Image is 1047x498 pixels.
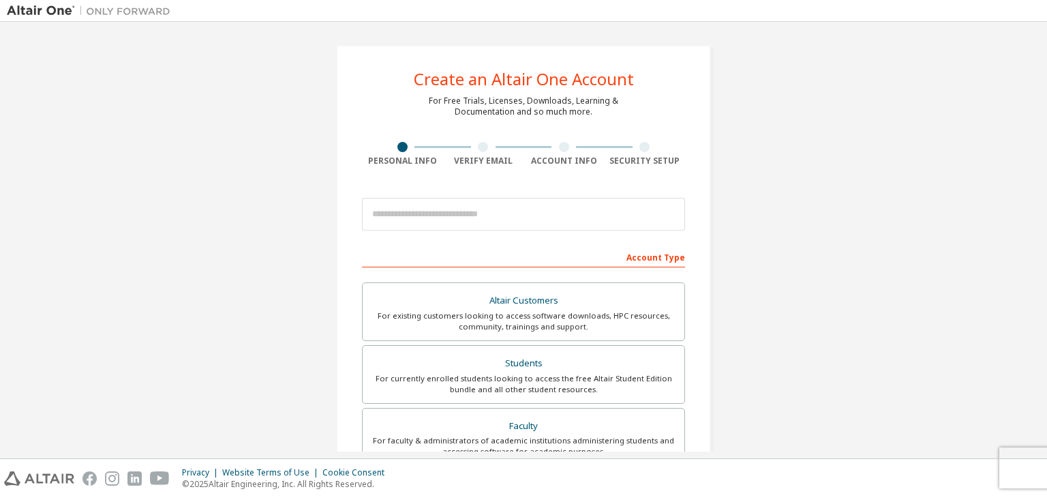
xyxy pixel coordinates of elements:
[322,467,393,478] div: Cookie Consent
[429,96,618,117] div: For Free Trials, Licenses, Downloads, Learning & Documentation and so much more.
[362,246,685,267] div: Account Type
[7,4,177,18] img: Altair One
[127,471,142,486] img: linkedin.svg
[414,71,634,87] div: Create an Altair One Account
[4,471,74,486] img: altair_logo.svg
[82,471,97,486] img: facebook.svg
[105,471,119,486] img: instagram.svg
[371,435,676,457] div: For faculty & administrators of academic institutions administering students and accessing softwa...
[371,354,676,373] div: Students
[182,467,222,478] div: Privacy
[182,478,393,490] p: © 2025 Altair Engineering, Inc. All Rights Reserved.
[443,156,524,166] div: Verify Email
[523,156,605,166] div: Account Info
[371,310,676,332] div: For existing customers looking to access software downloads, HPC resources, community, trainings ...
[150,471,170,486] img: youtube.svg
[222,467,322,478] div: Website Terms of Use
[605,156,686,166] div: Security Setup
[371,417,676,436] div: Faculty
[362,156,443,166] div: Personal Info
[371,291,676,310] div: Altair Customers
[371,373,676,395] div: For currently enrolled students looking to access the free Altair Student Edition bundle and all ...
